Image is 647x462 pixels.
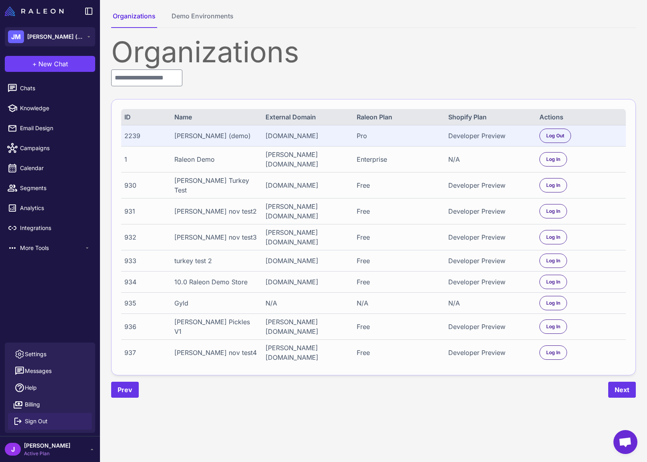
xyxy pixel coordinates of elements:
span: Log In [546,257,560,264]
span: Log Out [546,132,564,139]
div: 2239 [124,131,166,141]
span: Campaigns [20,144,90,153]
span: Billing [25,400,40,409]
span: Settings [25,350,46,359]
button: Sign Out [8,413,92,430]
div: Developer Preview [448,256,531,266]
span: Email Design [20,124,90,133]
span: Log In [546,234,560,241]
span: More Tools [20,244,84,252]
a: Calendar [3,160,97,176]
div: Free [357,348,440,357]
a: Email Design [3,120,97,137]
span: Log In [546,278,560,286]
span: Sign Out [25,417,48,426]
a: Help [8,379,92,396]
button: Messages [8,363,92,379]
div: Developer Preview [448,348,531,357]
span: Chats [20,84,90,93]
div: 933 [124,256,166,266]
a: Knowledge [3,100,97,117]
span: Active Plan [24,450,70,457]
div: J [5,443,21,456]
div: [PERSON_NAME][DOMAIN_NAME] [266,228,349,247]
span: Knowledge [20,104,90,113]
div: N/A [266,298,349,308]
div: Raleon Demo [174,155,258,164]
span: Log In [546,182,560,189]
a: Integrations [3,220,97,236]
div: [PERSON_NAME] (demo) [174,131,258,141]
button: +New Chat [5,56,95,72]
div: 931 [124,206,166,216]
div: Free [357,256,440,266]
img: Raleon Logo [5,6,64,16]
div: Developer Preview [448,131,531,141]
div: [DOMAIN_NAME] [266,180,349,190]
div: Developer Preview [448,206,531,216]
a: Campaigns [3,140,97,157]
div: JM [8,30,24,43]
div: Shopify Plan [448,112,531,122]
div: Pro [357,131,440,141]
span: Log In [546,299,560,307]
span: Log In [546,349,560,356]
div: [PERSON_NAME] Turkey Test [174,176,258,195]
div: [PERSON_NAME][DOMAIN_NAME] [266,317,349,336]
a: Open chat [613,430,637,454]
div: [DOMAIN_NAME] [266,131,349,141]
span: New Chat [38,59,68,69]
span: Messages [25,367,52,375]
div: External Domain [266,112,349,122]
div: N/A [448,298,531,308]
div: [PERSON_NAME][DOMAIN_NAME] [266,343,349,362]
div: Developer Preview [448,277,531,287]
button: JM[PERSON_NAME] (demo) [5,27,95,46]
div: [PERSON_NAME] nov test4 [174,348,258,357]
div: Name [174,112,258,122]
button: Demo Environments [170,11,235,28]
div: [DOMAIN_NAME] [266,277,349,287]
div: Free [357,232,440,242]
div: N/A [448,155,531,164]
a: Chats [3,80,97,97]
div: [PERSON_NAME][DOMAIN_NAME] [266,150,349,169]
button: Prev [111,382,139,398]
span: Log In [546,156,560,163]
span: + [32,59,37,69]
div: Free [357,322,440,331]
div: [PERSON_NAME] nov test2 [174,206,258,216]
div: Free [357,180,440,190]
div: [PERSON_NAME] Pickles V1 [174,317,258,336]
div: [DOMAIN_NAME] [266,256,349,266]
div: [PERSON_NAME] nov test3 [174,232,258,242]
div: 934 [124,277,166,287]
div: Developer Preview [448,322,531,331]
div: 1 [124,155,166,164]
span: Help [25,383,37,392]
div: turkey test 2 [174,256,258,266]
div: 936 [124,322,166,331]
button: Organizations [111,11,157,28]
div: 935 [124,298,166,308]
div: N/A [357,298,440,308]
div: Raleon Plan [357,112,440,122]
span: Segments [20,184,90,192]
div: Free [357,277,440,287]
span: Log In [546,323,560,330]
a: Analytics [3,200,97,216]
a: Segments [3,180,97,196]
span: Log In [546,208,560,215]
span: Integrations [20,224,90,232]
div: ID [124,112,166,122]
span: [PERSON_NAME] [24,441,70,450]
span: Calendar [20,164,90,173]
div: Actions [539,112,623,122]
button: Next [608,382,636,398]
div: 932 [124,232,166,242]
div: 930 [124,180,166,190]
div: 937 [124,348,166,357]
span: Analytics [20,204,90,212]
div: Free [357,206,440,216]
div: Organizations [111,38,636,66]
